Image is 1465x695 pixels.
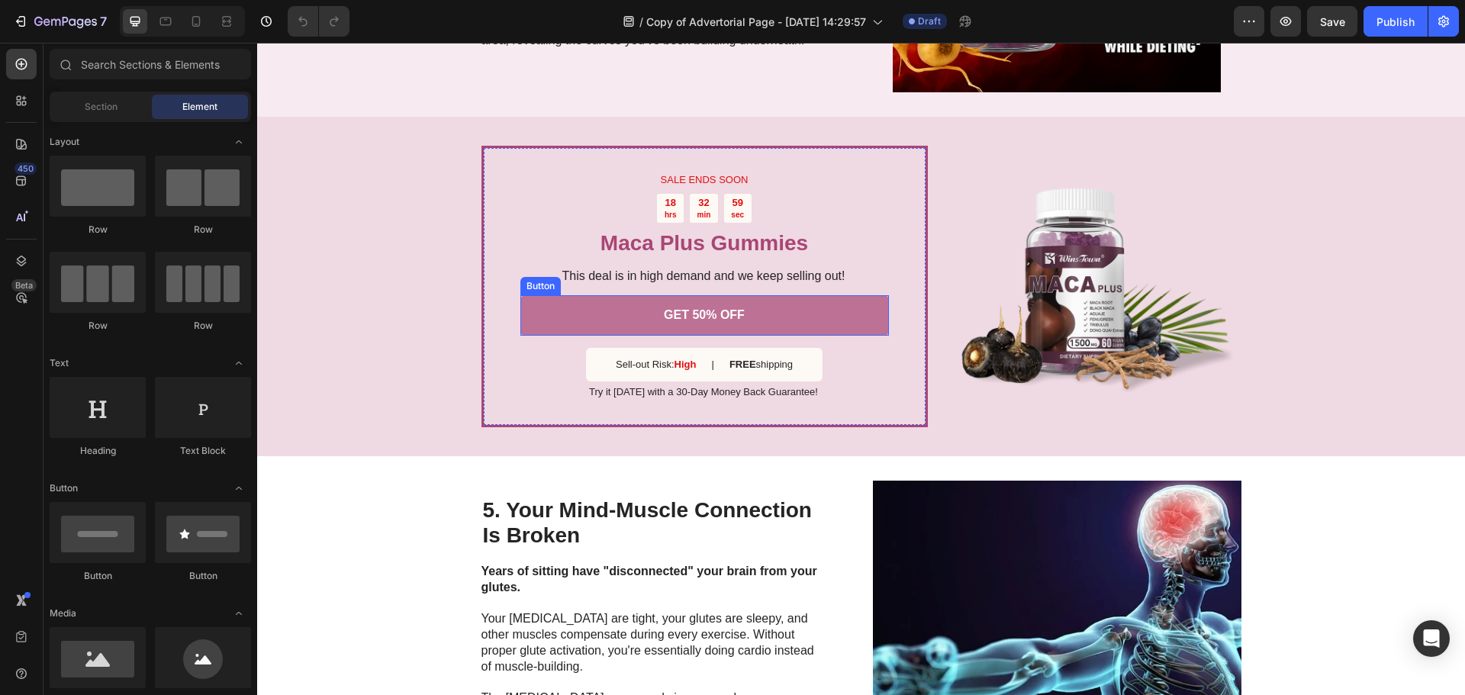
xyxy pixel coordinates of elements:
[50,607,76,620] span: Media
[227,351,251,375] span: Toggle open
[6,6,114,37] button: 7
[263,226,630,242] p: This deal is in high demand and we keep selling out!
[694,98,984,389] img: gempages_512722241113293935-be31158f-a1fb-48e4-ac61-28ccfe786cf5.png
[182,100,217,114] span: Element
[266,236,301,250] div: Button
[1320,15,1345,28] span: Save
[407,265,488,281] p: GET 50% OFF
[265,131,630,144] p: SALE ENDS SOON
[155,223,251,236] div: Row
[155,444,251,458] div: Text Block
[50,444,146,458] div: Heading
[50,569,146,583] div: Button
[227,130,251,154] span: Toggle open
[440,167,454,177] p: min
[227,601,251,626] span: Toggle open
[263,186,632,215] h2: Maca Plus Gummies
[224,522,560,551] strong: Years of sitting have "disconnected" your brain from your glutes.
[100,12,107,31] p: 7
[224,453,568,507] h2: 5. Your Mind-Muscle Connection Is Broken
[50,319,146,333] div: Row
[224,552,567,632] p: Your [MEDICAL_DATA] are tight, your glutes are sleepy, and other muscles compensate during every ...
[417,316,439,327] strong: High
[14,162,37,175] div: 450
[50,135,79,149] span: Layout
[50,223,146,236] div: Row
[1307,6,1357,37] button: Save
[474,154,487,167] div: 59
[359,316,439,329] p: Sell-out Risk:
[407,167,420,177] p: hrs
[227,476,251,500] span: Toggle open
[918,14,941,28] span: Draft
[257,43,1465,695] iframe: Design area
[11,279,37,291] div: Beta
[155,319,251,333] div: Row
[263,343,630,356] p: Try it [DATE] with a 30-Day Money Back Guarantee!
[50,49,251,79] input: Search Sections & Elements
[263,253,632,293] a: GET 50% OFF
[1413,620,1450,657] div: Open Intercom Messenger
[639,14,643,30] span: /
[288,6,349,37] div: Undo/Redo
[407,154,420,167] div: 18
[1376,14,1415,30] div: Publish
[440,154,454,167] div: 32
[454,316,456,329] p: |
[646,14,866,30] span: Copy of Advertorial Page - [DATE] 14:29:57
[1364,6,1428,37] button: Publish
[474,167,487,177] p: sec
[472,316,499,327] strong: FREE
[85,100,118,114] span: Section
[155,569,251,583] div: Button
[472,316,536,329] p: shipping
[50,356,69,370] span: Text
[50,481,78,495] span: Button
